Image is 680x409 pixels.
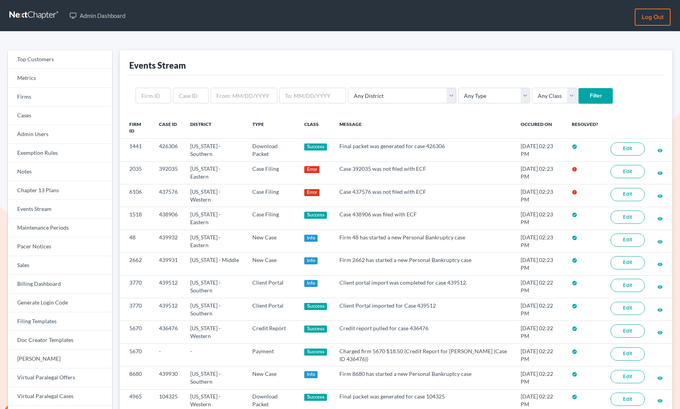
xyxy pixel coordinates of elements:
[514,139,566,161] td: [DATE] 02:23 PM
[566,116,604,139] th: Resolved?
[120,367,153,389] td: 8680
[8,312,112,331] a: Filing Templates
[635,9,671,26] a: Log out
[333,207,514,230] td: Case 438906 was filed with ECF
[184,207,246,230] td: [US_STATE] - Eastern
[246,253,298,275] td: New Case
[153,367,184,389] td: 439930
[184,184,246,207] td: [US_STATE] - Western
[610,256,645,269] a: Edit
[153,253,184,275] td: 439931
[120,116,153,139] th: Firm ID
[120,298,153,321] td: 3770
[572,235,577,241] i: check_circle
[304,189,319,196] div: Error
[610,393,645,406] a: Edit
[572,280,577,286] i: check_circle
[211,88,277,103] input: From: MM/DD/YYYY
[304,326,327,333] div: Success
[572,372,577,377] i: check_circle
[246,367,298,389] td: New Case
[304,235,318,242] div: Info
[129,60,186,71] div: Events Stream
[333,184,514,207] td: Case 437576 was not filed with ECF
[298,116,333,139] th: Class
[8,256,112,275] a: Sales
[304,212,327,219] div: Success
[8,144,112,163] a: Exemption Rules
[184,116,246,139] th: District
[184,367,246,389] td: [US_STATE] - Southern
[514,207,566,230] td: [DATE] 02:23 PM
[8,125,112,144] a: Admin Users
[8,350,112,368] a: [PERSON_NAME]
[514,343,566,366] td: [DATE] 02:22 PM
[136,88,171,103] input: Firm ID
[153,184,184,207] td: 437576
[120,275,153,298] td: 3770
[657,283,663,290] a: visibility
[572,394,577,400] i: check_circle
[8,163,112,181] a: Notes
[184,253,246,275] td: [US_STATE] - Middle
[657,192,663,199] a: visibility
[8,294,112,312] a: Generate Login Code
[8,275,112,294] a: Billing Dashboard
[8,88,112,106] a: Firms
[657,216,663,221] i: visibility
[8,387,112,406] a: Virtual Paralegal Cases
[153,275,184,298] td: 439512
[514,161,566,184] td: [DATE] 02:23 PM
[610,324,645,338] a: Edit
[514,275,566,298] td: [DATE] 02:22 PM
[184,321,246,343] td: [US_STATE] - Western
[246,207,298,230] td: Case Filing
[578,88,613,104] input: Filter
[572,189,577,195] i: error
[572,212,577,218] i: check_circle
[120,184,153,207] td: 6106
[304,371,318,378] div: Info
[153,321,184,343] td: 436476
[333,253,514,275] td: Firm 2662 has started a new Personal Bankruptcy case
[572,144,577,149] i: check_circle
[8,331,112,350] a: Doc Creator Templates
[120,253,153,275] td: 2662
[514,184,566,207] td: [DATE] 02:23 PM
[8,69,112,88] a: Metrics
[8,50,112,69] a: Top Customers
[153,298,184,321] td: 439512
[153,343,184,366] td: -
[657,238,663,244] a: visibility
[8,237,112,256] a: Pacer Notices
[8,181,112,200] a: Chapter 13 Plans
[657,262,663,267] i: visibility
[572,303,577,309] i: check_circle
[246,321,298,343] td: Credit Report
[657,374,663,381] a: visibility
[333,116,514,139] th: Message
[610,142,645,156] a: Edit
[333,343,514,366] td: Charged firm 5670 $18.50 (Credit Report for [PERSON_NAME] (Case ID 436476))
[184,298,246,321] td: [US_STATE] - Southern
[8,106,112,125] a: Cases
[333,321,514,343] td: Credit report pulled for case 436476
[173,88,209,103] input: Case ID
[120,321,153,343] td: 5670
[657,284,663,290] i: visibility
[333,367,514,389] td: Firm 8680 has started a new Personal Bankruptcy case
[610,302,645,315] a: Edit
[246,343,298,366] td: Payment
[657,307,663,313] i: visibility
[333,298,514,321] td: Client Portal imported for Case 439512
[8,219,112,237] a: Maintenance Periods
[610,234,645,247] a: Edit
[333,139,514,161] td: Final packet was generated for case 426306
[184,139,246,161] td: [US_STATE] - Southern
[657,193,663,199] i: visibility
[304,280,318,287] div: Info
[514,230,566,252] td: [DATE] 02:23 PM
[514,367,566,389] td: [DATE] 02:22 PM
[333,230,514,252] td: Firm 48 has started a new Personal Bankruptcy case
[610,370,645,383] a: Edit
